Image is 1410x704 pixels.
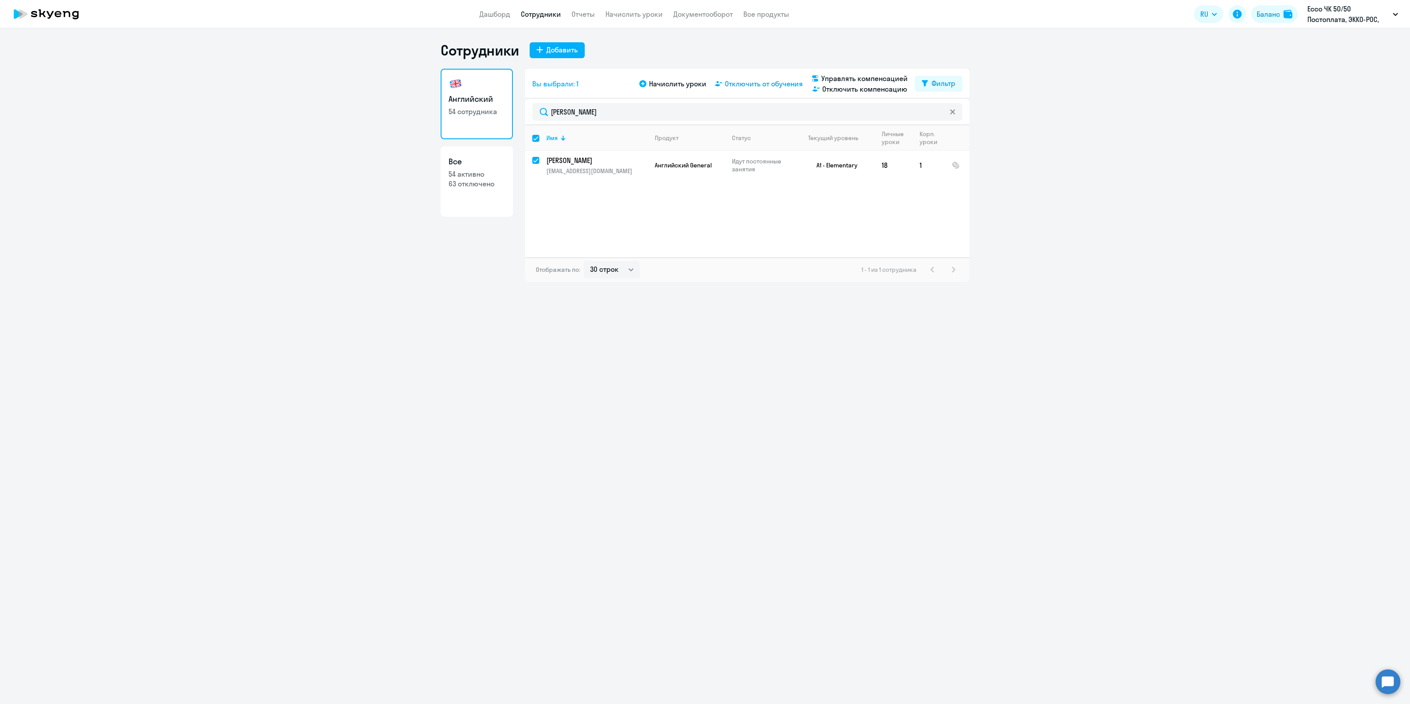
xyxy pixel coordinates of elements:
[732,134,792,142] div: Статус
[920,130,937,146] div: Корп. уроки
[673,10,733,19] a: Документооборот
[913,151,945,180] td: 1
[532,78,579,89] span: Вы выбрали: 1
[546,44,578,55] div: Добавить
[882,130,904,146] div: Личные уроки
[875,151,913,180] td: 18
[449,93,505,105] h3: Английский
[449,107,505,116] p: 54 сотрудника
[530,42,585,58] button: Добавить
[821,73,908,84] span: Управлять компенсацией
[546,134,558,142] div: Имя
[793,151,875,180] td: A1 - Elementary
[800,134,874,142] div: Текущий уровень
[1303,4,1403,25] button: Ecco ЧК 50/50 Постоплата, ЭККО-РОС, ООО
[732,134,751,142] div: Статус
[732,157,792,173] p: Идут постоянные занятия
[449,77,463,91] img: english
[1200,9,1208,19] span: RU
[822,84,907,94] span: Отключить компенсацию
[743,10,789,19] a: Все продукты
[1307,4,1389,25] p: Ecco ЧК 50/50 Постоплата, ЭККО-РОС, ООО
[441,69,513,139] a: Английский54 сотрудника
[808,134,858,142] div: Текущий уровень
[1257,9,1280,19] div: Баланс
[546,156,647,165] a: [PERSON_NAME]
[571,10,595,19] a: Отчеты
[649,78,706,89] span: Начислить уроки
[532,103,962,121] input: Поиск по имени, email, продукту или статусу
[915,76,962,92] button: Фильтр
[725,78,803,89] span: Отключить от обучения
[1194,5,1223,23] button: RU
[449,179,505,189] p: 63 отключено
[479,10,510,19] a: Дашборд
[655,161,712,169] span: Английский General
[521,10,561,19] a: Сотрудники
[546,134,647,142] div: Имя
[441,146,513,217] a: Все54 активно63 отключено
[546,167,647,175] p: [EMAIL_ADDRESS][DOMAIN_NAME]
[882,130,912,146] div: Личные уроки
[920,130,944,146] div: Корп. уроки
[605,10,663,19] a: Начислить уроки
[449,169,505,179] p: 54 активно
[1251,5,1298,23] button: Балансbalance
[546,156,646,165] p: [PERSON_NAME]
[536,266,580,274] span: Отображать по:
[655,134,724,142] div: Продукт
[861,266,916,274] span: 1 - 1 из 1 сотрудника
[1284,10,1292,19] img: balance
[931,78,955,89] div: Фильтр
[655,134,679,142] div: Продукт
[449,156,505,167] h3: Все
[441,41,519,59] h1: Сотрудники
